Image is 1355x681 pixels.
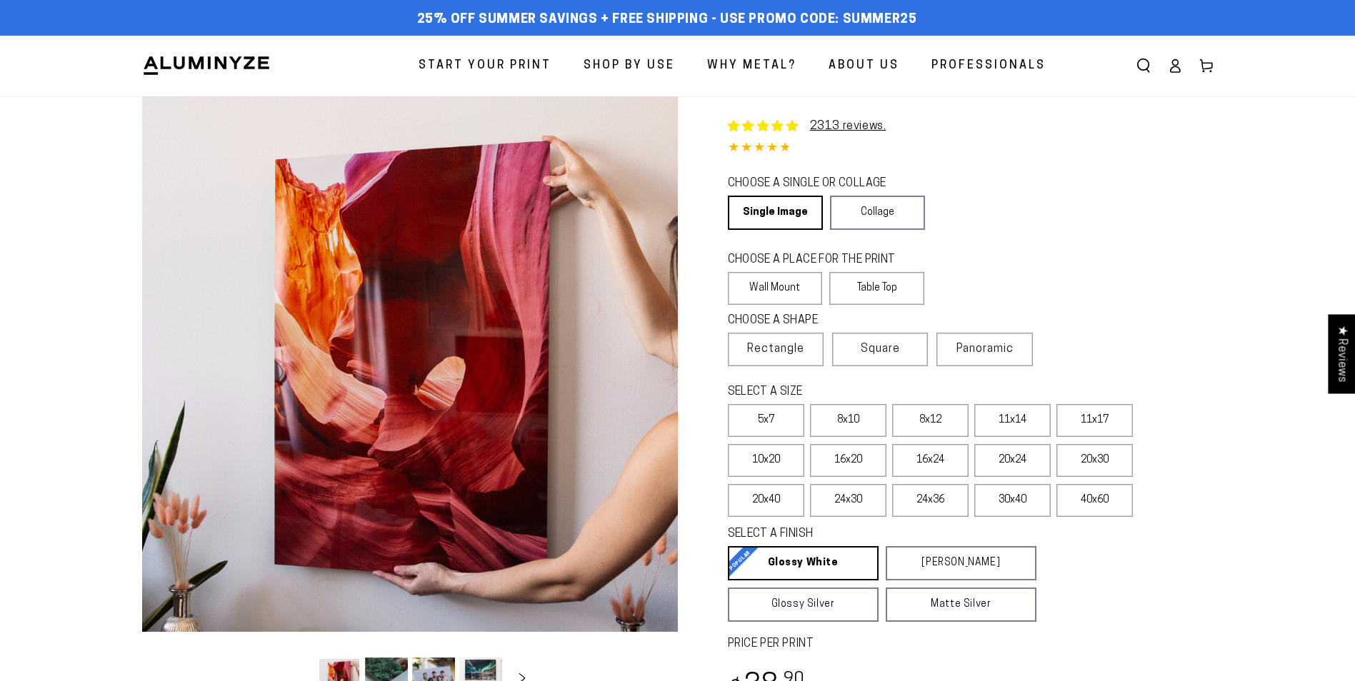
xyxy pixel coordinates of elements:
a: Start Your Print [408,47,562,85]
a: Shop By Use [573,47,686,85]
label: 30x40 [974,484,1051,517]
a: Why Metal? [696,47,807,85]
legend: SELECT A FINISH [728,526,1002,543]
legend: CHOOSE A PLACE FOR THE PRINT [728,252,911,268]
label: 16x20 [810,444,886,477]
label: 20x30 [1056,444,1133,477]
span: Professionals [931,56,1046,76]
span: Rectangle [747,340,804,358]
legend: SELECT A SIZE [728,384,1014,400]
label: 16x24 [892,444,969,477]
span: Shop By Use [584,56,675,76]
a: Matte Silver [886,587,1036,622]
a: Glossy White [728,546,879,580]
span: Square [861,340,900,358]
label: 24x36 [892,484,969,517]
span: Start Your Print [419,56,551,76]
a: Glossy Silver [728,587,879,622]
label: 20x40 [728,484,804,517]
a: Professionals [921,47,1056,85]
label: Table Top [829,272,924,305]
summary: Search our site [1128,50,1159,81]
label: 8x12 [892,404,969,437]
label: 40x60 [1056,484,1133,517]
label: 20x24 [974,444,1051,477]
legend: CHOOSE A SINGLE OR COLLAGE [728,176,912,192]
span: Why Metal? [707,56,796,76]
legend: CHOOSE A SHAPE [728,313,914,329]
label: 10x20 [728,444,804,477]
span: About Us [829,56,899,76]
a: 2313 reviews. [810,121,886,132]
a: Collage [830,196,925,230]
label: 8x10 [810,404,886,437]
label: 11x17 [1056,404,1133,437]
label: Wall Mount [728,272,823,305]
div: Click to open Judge.me floating reviews tab [1328,314,1355,393]
a: About Us [818,47,910,85]
img: Aluminyze [142,55,271,76]
div: 4.85 out of 5.0 stars [728,138,1214,159]
label: 5x7 [728,404,804,437]
a: [PERSON_NAME] [886,546,1036,580]
span: Panoramic [956,343,1014,355]
span: 25% off Summer Savings + Free Shipping - Use Promo Code: SUMMER25 [417,12,917,28]
label: PRICE PER PRINT [728,636,1214,652]
a: Single Image [728,196,823,230]
label: 11x14 [974,404,1051,437]
label: 24x30 [810,484,886,517]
